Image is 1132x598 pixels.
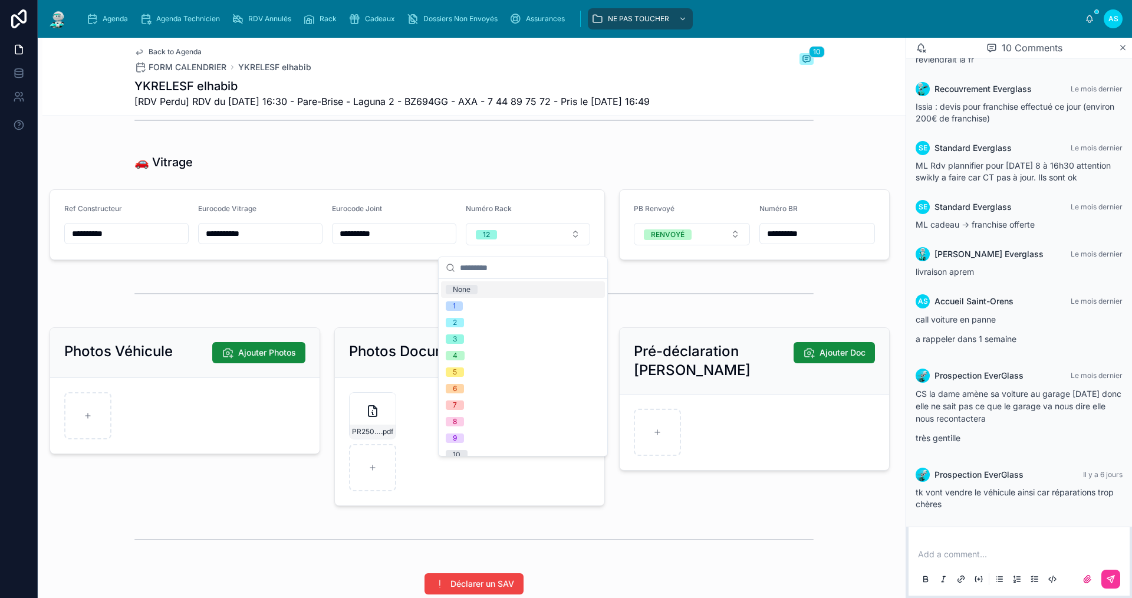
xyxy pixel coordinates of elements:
[228,8,300,29] a: RDV Annulés
[300,8,345,29] a: Rack
[453,400,457,410] div: 7
[916,313,1123,326] p: call voiture en panne
[934,469,1024,481] span: Prospection EverGlass
[809,46,825,58] span: 10
[506,8,573,29] a: Assurances
[352,427,381,436] span: PR2509-1705
[1002,41,1062,55] span: 10 Comments
[916,219,1035,229] span: ML cadeau -> franchise offerte
[248,14,291,24] span: RDV Annulés
[916,333,1123,345] p: a rappeler dans 1 semaine
[466,204,512,213] span: Numéro Rack
[103,14,128,24] span: Agenda
[450,578,514,590] span: Déclarer un SAV
[149,61,226,73] span: FORM CALENDRIER
[453,285,470,294] div: None
[453,334,457,344] div: 3
[588,8,693,29] a: NE PAS TOUCHER
[1071,249,1123,258] span: Le mois dernier
[349,342,476,361] h2: Photos Documents
[934,295,1013,307] span: Accueil Saint-Orens
[453,417,457,426] div: 8
[916,432,1123,444] p: très gentille
[916,487,1114,509] span: tk vont vendre le véhicule ainsi car réparations trop chères
[136,8,228,29] a: Agenda Technicien
[134,94,650,109] span: [RDV Perdu] RDV du [DATE] 16:30 - Pare-Brise - Laguna 2 - BZ694GG - AXA - 7 44 89 75 72 - Pris le...
[651,229,685,240] div: RENVOYÉ
[381,427,393,436] span: .pdf
[1071,297,1123,305] span: Le mois dernier
[934,370,1024,382] span: Prospection EverGlass
[212,342,305,363] button: Ajouter Photos
[919,202,927,212] span: SE
[320,14,337,24] span: Rack
[64,342,173,361] h2: Photos Véhicule
[934,142,1012,154] span: Standard Everglass
[1071,143,1123,152] span: Le mois dernier
[83,8,136,29] a: Agenda
[918,297,928,306] span: AS
[453,351,458,360] div: 4
[134,154,193,170] h1: 🚗 Vitrage
[156,14,220,24] span: Agenda Technicien
[453,384,457,393] div: 6
[934,83,1032,95] span: Recouvrement Everglass
[934,248,1044,260] span: [PERSON_NAME] Everglass
[466,223,590,245] button: Select Button
[453,433,457,443] div: 9
[916,267,974,277] span: livraison aprem
[794,342,875,363] button: Ajouter Doc
[134,47,202,57] a: Back to Agenda
[453,367,457,377] div: 5
[916,160,1111,182] span: ML Rdv plannifier pour [DATE] 8 à 16h30 attention swikly a faire car CT pas à jour. Ils sont ok
[47,9,68,28] img: App logo
[453,318,457,327] div: 2
[608,14,669,24] span: NE PAS TOUCHER
[453,301,456,311] div: 1
[238,61,311,73] a: YKRELESF elhabib
[1071,371,1123,380] span: Le mois dernier
[332,204,382,213] span: Eurocode Joint
[1071,84,1123,93] span: Le mois dernier
[78,6,1085,32] div: scrollable content
[759,204,798,213] span: Numéro BR
[365,14,395,24] span: Cadeaux
[64,204,122,213] span: Ref Constructeur
[916,387,1123,425] p: CS la dame amène sa voiture au garage [DATE] donc elle ne sait pas ce que le garage va nous dire ...
[424,573,524,594] button: Déclarer un SAV
[1083,470,1123,479] span: Il y a 6 jours
[934,201,1012,213] span: Standard Everglass
[134,61,226,73] a: FORM CALENDRIER
[634,342,794,380] h2: Pré-déclaration [PERSON_NAME]
[483,230,490,239] div: 12
[799,53,814,67] button: 10
[1071,202,1123,211] span: Le mois dernier
[403,8,506,29] a: Dossiers Non Envoyés
[238,347,296,359] span: Ajouter Photos
[345,8,403,29] a: Cadeaux
[439,279,607,456] div: Suggestions
[634,223,750,245] button: Select Button
[1108,14,1118,24] span: AS
[916,101,1114,123] span: Issia : devis pour franchise effectué ce jour (environ 200€ de franchise)
[134,78,650,94] h1: YKRELESF elhabib
[820,347,866,359] span: Ajouter Doc
[198,204,256,213] span: Eurocode Vitrage
[634,204,674,213] span: PB Renvoyé
[149,47,202,57] span: Back to Agenda
[526,14,565,24] span: Assurances
[453,450,460,459] div: 10
[423,14,498,24] span: Dossiers Non Envoyés
[919,143,927,153] span: SE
